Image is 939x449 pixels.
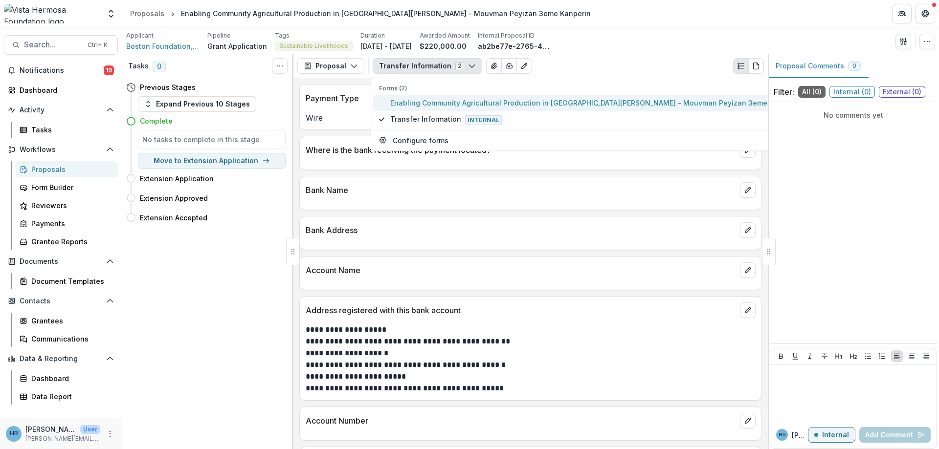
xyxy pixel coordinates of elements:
[390,98,800,108] span: Enabling Community Agricultural Production in [GEOGRAPHIC_DATA][PERSON_NAME] - Mouvman Peyizan 3e...
[140,193,208,203] h4: Extension Approved
[126,31,154,40] p: Applicant
[16,388,118,405] a: Data Report
[4,254,118,269] button: Open Documents
[153,61,166,72] span: 0
[306,224,736,236] p: Bank Address
[306,112,756,124] p: Wire
[822,431,849,439] p: Internal
[86,40,110,50] div: Ctrl + K
[420,31,470,40] p: Awarded Amount
[31,218,110,229] div: Payments
[465,115,502,125] span: Internal
[879,86,925,98] span: External ( 0 )
[126,6,595,21] nav: breadcrumb
[306,184,736,196] p: Bank Name
[740,182,756,198] button: edit
[859,427,931,443] button: Add Comment
[16,370,118,386] a: Dashboard
[20,66,104,75] span: Notifications
[833,350,845,362] button: Heading 1
[360,31,385,40] p: Duration
[104,4,118,23] button: Open entity switcher
[516,58,532,74] button: Edit as form
[140,173,214,184] h4: Extension Application
[478,31,535,40] p: Internal Proposal ID
[360,41,412,51] p: [DATE] - [DATE]
[128,62,149,70] h3: Tasks
[10,430,18,437] div: Hannah Roosendaal
[808,427,855,443] button: Internal
[25,424,76,434] p: [PERSON_NAME]
[862,350,874,362] button: Bullet List
[740,222,756,238] button: edit
[16,273,118,289] a: Document Templates
[4,82,118,98] a: Dashboard
[140,213,207,223] h4: Extension Accepted
[140,116,173,126] h4: Complete
[31,164,110,174] div: Proposals
[126,6,168,21] a: Proposals
[16,161,118,177] a: Proposals
[478,41,551,51] p: ab2be77e-2765-4f2d-ae5a-289dc7602d39
[16,215,118,232] a: Payments
[16,331,118,347] a: Communications
[80,425,100,434] p: User
[306,92,736,104] p: Payment Type
[20,85,110,95] div: Dashboard
[892,4,912,23] button: Partners
[126,41,200,51] a: Boston Foundation, Inc.
[486,58,502,74] button: View Attached Files
[4,293,118,309] button: Open Contacts
[138,153,286,169] button: Move to Extension Application
[24,40,82,49] span: Search...
[20,257,102,266] span: Documents
[104,428,116,440] button: More
[748,58,764,74] button: PDF view
[272,58,288,74] button: Toggle View Cancelled Tasks
[733,58,749,74] button: Plaintext view
[829,86,875,98] span: Internal ( 0 )
[207,41,267,51] p: Grant Application
[876,350,888,362] button: Ordered List
[181,8,591,19] div: Enabling Community Agricultural Production in [GEOGRAPHIC_DATA][PERSON_NAME] - Mouvman Peyizan 3e...
[207,31,231,40] p: Pipeline
[104,65,114,75] span: 19
[906,350,917,362] button: Align Center
[740,262,756,278] button: edit
[31,373,110,384] div: Dashboard
[20,146,102,154] span: Workflows
[306,144,736,156] p: Where is the bank receiving the payment located?
[16,122,118,138] a: Tasks
[774,110,933,120] p: No comments yet
[740,302,756,318] button: edit
[420,41,467,51] p: $220,000.00
[142,134,281,145] h5: No tasks to complete in this stage
[891,350,903,362] button: Align Left
[306,304,736,316] p: Address registered with this bank account
[4,35,118,55] button: Search...
[130,8,164,19] div: Proposals
[31,316,110,326] div: Grantees
[852,63,856,69] span: 0
[390,114,800,125] span: Transfer Information
[4,142,118,157] button: Open Workflows
[792,430,808,440] p: [PERSON_NAME]
[138,96,256,112] button: Expand Previous 10 Stages
[740,413,756,428] button: edit
[31,125,110,135] div: Tasks
[16,197,118,214] a: Reviewers
[819,350,830,362] button: Strike
[275,31,290,40] p: Tags
[31,236,110,247] div: Grantee Reports
[31,200,110,211] div: Reviewers
[25,434,100,443] p: [PERSON_NAME][EMAIL_ADDRESS][DOMAIN_NAME]
[4,63,118,78] button: Notifications19
[16,313,118,329] a: Grantees
[779,432,785,437] div: Hannah Roosendaal
[379,84,800,93] p: Forms (2)
[306,264,736,276] p: Account Name
[31,276,110,286] div: Document Templates
[31,182,110,192] div: Form Builder
[20,297,102,305] span: Contacts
